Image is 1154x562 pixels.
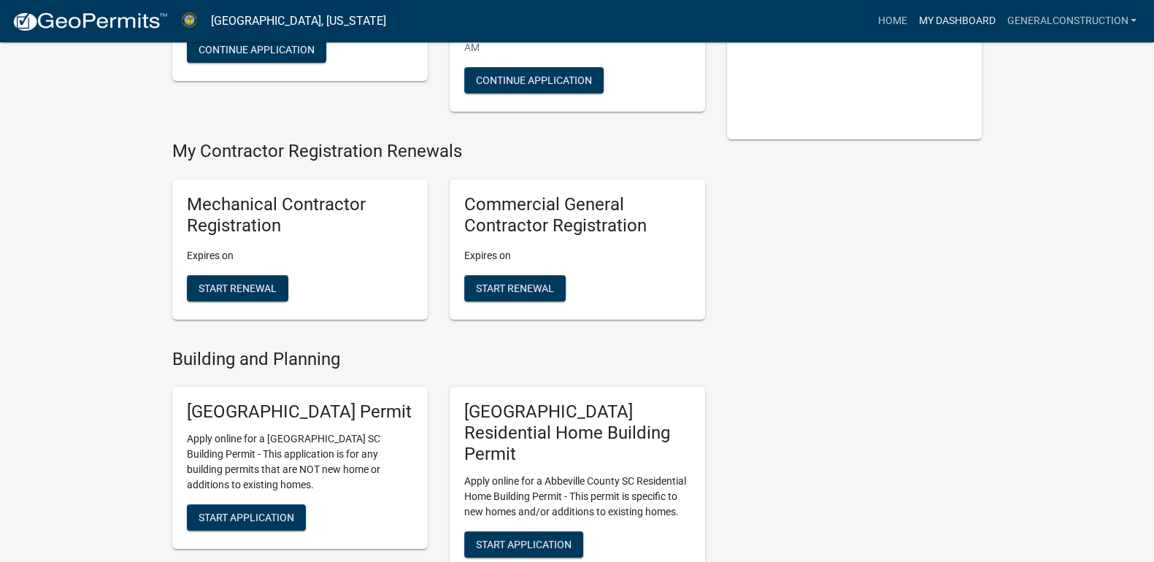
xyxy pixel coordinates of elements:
a: Home [872,7,912,35]
h4: My Contractor Registration Renewals [172,141,705,162]
a: My Dashboard [912,7,1001,35]
img: Abbeville County, South Carolina [180,11,199,31]
button: Start Renewal [464,275,566,301]
button: Start Application [464,531,583,558]
a: [GEOGRAPHIC_DATA], [US_STATE] [211,9,386,34]
button: Continue Application [187,36,326,63]
button: Continue Application [464,67,604,93]
wm-registration-list-section: My Contractor Registration Renewals [172,141,705,331]
button: Start Renewal [187,275,288,301]
h5: [GEOGRAPHIC_DATA] Residential Home Building Permit [464,401,691,464]
p: Expires on [187,248,413,263]
p: Apply online for a Abbeville County SC Residential Home Building Permit - This permit is specific... [464,474,691,520]
span: Start Renewal [199,282,277,293]
h5: Mechanical Contractor Registration [187,194,413,236]
span: Start Application [476,538,572,550]
h5: Commercial General Contractor Registration [464,194,691,236]
span: Start Renewal [476,282,554,293]
button: Start Application [187,504,306,531]
h5: [GEOGRAPHIC_DATA] Permit [187,401,413,423]
span: Start Application [199,512,294,523]
a: Generalconstruction [1001,7,1142,35]
p: Expires on [464,248,691,263]
h4: Building and Planning [172,349,705,370]
p: Apply online for a [GEOGRAPHIC_DATA] SC Building Permit - This application is for any building pe... [187,431,413,493]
